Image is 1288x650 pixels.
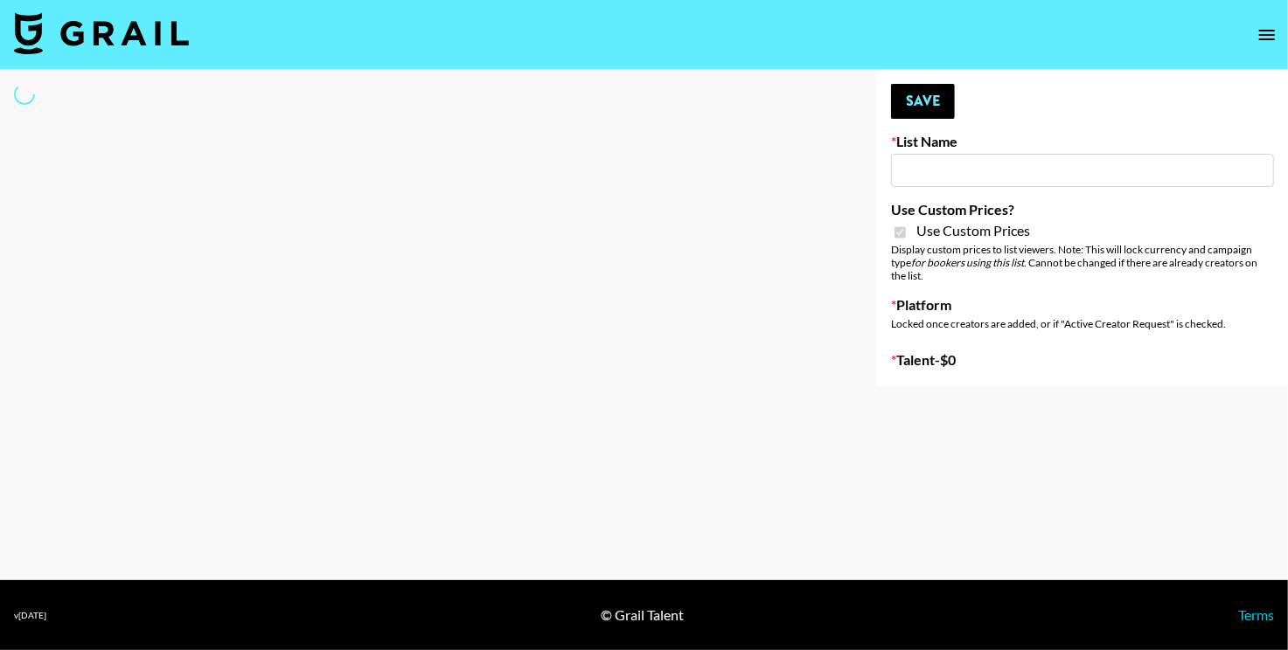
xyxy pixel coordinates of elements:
img: Grail Talent [14,12,189,54]
a: Terms [1238,606,1274,623]
label: List Name [891,133,1274,150]
label: Talent - $ 0 [891,351,1274,369]
label: Use Custom Prices? [891,201,1274,218]
span: Use Custom Prices [916,222,1030,239]
em: for bookers using this list [911,256,1024,269]
div: Display custom prices to list viewers. Note: This will lock currency and campaign type . Cannot b... [891,243,1274,282]
button: open drawer [1250,17,1285,52]
button: Save [891,84,955,119]
div: © Grail Talent [601,606,684,624]
div: Locked once creators are added, or if "Active Creator Request" is checked. [891,317,1274,330]
div: v [DATE] [14,610,46,621]
label: Platform [891,296,1274,314]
